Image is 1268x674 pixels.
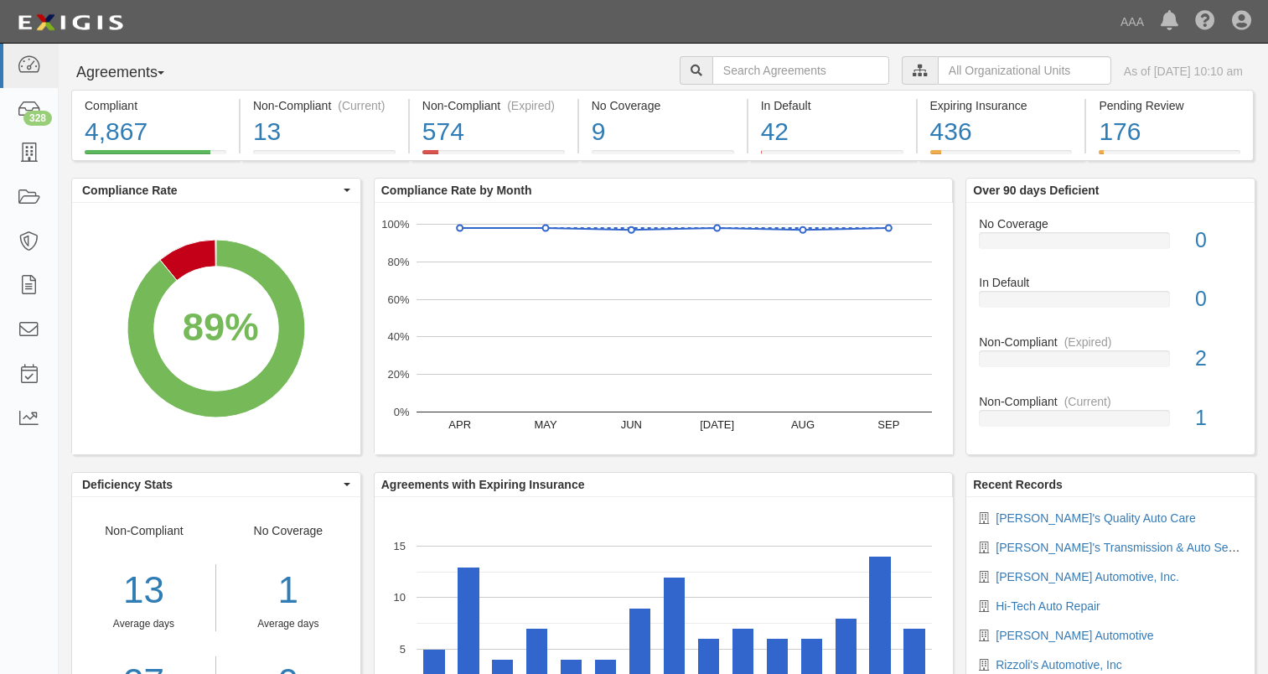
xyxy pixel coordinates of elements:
[979,274,1242,334] a: In Default0
[996,599,1100,613] a: Hi-Tech Auto Repair
[1099,97,1240,114] div: Pending Review
[381,218,410,231] text: 100%
[229,617,348,631] div: Average days
[620,418,641,431] text: JUN
[375,203,953,454] svg: A chart.
[23,111,52,126] div: 328
[979,334,1242,393] a: Non-Compliant(Expired)2
[930,114,1073,150] div: 436
[930,97,1073,114] div: Expiring Insurance
[534,418,557,431] text: MAY
[71,150,239,163] a: Compliant4,867
[253,114,396,150] div: 13
[1183,403,1255,433] div: 1
[1183,284,1255,314] div: 0
[393,591,405,604] text: 10
[1064,393,1111,410] div: (Current)
[979,215,1242,275] a: No Coverage0
[253,97,396,114] div: Non-Compliant (Current)
[72,179,360,202] button: Compliance Rate
[183,300,259,355] div: 89%
[979,393,1242,440] a: Non-Compliant(Current)1
[761,97,903,114] div: In Default
[338,97,385,114] div: (Current)
[973,478,1063,491] b: Recent Records
[996,541,1253,554] a: [PERSON_NAME]'s Transmission & Auto Service
[387,368,409,381] text: 20%
[973,184,1099,197] b: Over 90 days Deficient
[387,256,409,268] text: 80%
[381,478,585,491] b: Agreements with Expiring Insurance
[85,114,226,150] div: 4,867
[448,418,471,431] text: APR
[422,97,565,114] div: Non-Compliant (Expired)
[82,182,339,199] span: Compliance Rate
[1099,114,1240,150] div: 176
[1183,226,1255,256] div: 0
[966,274,1255,291] div: In Default
[996,629,1153,642] a: [PERSON_NAME] Automotive
[938,56,1111,85] input: All Organizational Units
[712,56,889,85] input: Search Agreements
[1064,334,1112,350] div: (Expired)
[748,150,916,163] a: In Default42
[387,293,409,305] text: 60%
[72,564,215,617] div: 13
[72,617,215,631] div: Average days
[241,150,408,163] a: Non-Compliant(Current)13
[877,418,899,431] text: SEP
[13,8,128,38] img: logo-5460c22ac91f19d4615b14bd174203de0afe785f0fc80cf4dbbc73dc1793850b.png
[410,150,577,163] a: Non-Compliant(Expired)574
[579,150,747,163] a: No Coverage9
[918,150,1085,163] a: Expiring Insurance436
[966,215,1255,232] div: No Coverage
[1195,12,1215,32] i: Help Center - Complianz
[82,476,339,493] span: Deficiency Stats
[996,570,1179,583] a: [PERSON_NAME] Automotive, Inc.
[72,473,360,496] button: Deficiency Stats
[996,511,1195,525] a: [PERSON_NAME]'s Quality Auto Care
[400,642,406,655] text: 5
[700,418,734,431] text: [DATE]
[422,114,565,150] div: 574
[761,114,903,150] div: 42
[387,330,409,343] text: 40%
[966,393,1255,410] div: Non-Compliant
[996,658,1122,671] a: Rizzoli's Automotive, Inc
[1124,63,1243,80] div: As of [DATE] 10:10 am
[1086,150,1254,163] a: Pending Review176
[393,406,409,418] text: 0%
[592,97,734,114] div: No Coverage
[72,203,360,454] svg: A chart.
[381,184,532,197] b: Compliance Rate by Month
[507,97,555,114] div: (Expired)
[85,97,226,114] div: Compliant
[1183,344,1255,374] div: 2
[393,540,405,552] text: 15
[229,564,348,617] div: 1
[791,418,815,431] text: AUG
[71,56,197,90] button: Agreements
[966,334,1255,350] div: Non-Compliant
[592,114,734,150] div: 9
[1112,5,1152,39] a: AAA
